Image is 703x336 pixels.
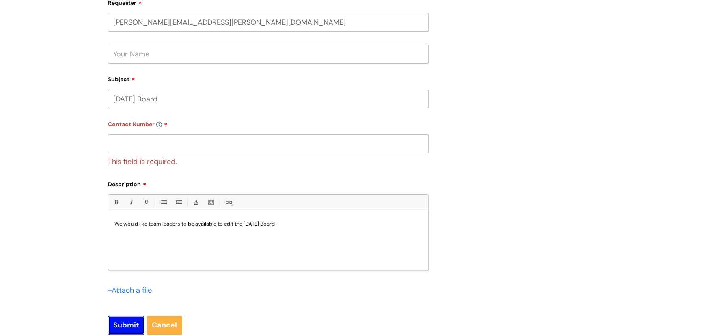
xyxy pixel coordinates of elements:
[108,45,429,63] input: Your Name
[156,122,162,127] img: info-icon.svg
[108,153,429,168] div: This field is required.
[108,13,429,32] input: Email
[206,197,216,207] a: Back Color
[126,197,136,207] a: Italic (Ctrl-I)
[108,316,144,334] input: Submit
[111,197,121,207] a: Bold (Ctrl-B)
[141,197,151,207] a: Underline(Ctrl-U)
[147,316,182,334] a: Cancel
[223,197,233,207] a: Link
[191,197,201,207] a: Font Color
[108,178,429,188] label: Description
[108,118,429,128] label: Contact Number
[173,197,183,207] a: 1. Ordered List (Ctrl-Shift-8)
[114,220,422,228] p: We would like team leaders to be available to edit the [DATE] Board -
[108,284,157,297] div: Attach a file
[108,73,429,83] label: Subject
[158,197,168,207] a: • Unordered List (Ctrl-Shift-7)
